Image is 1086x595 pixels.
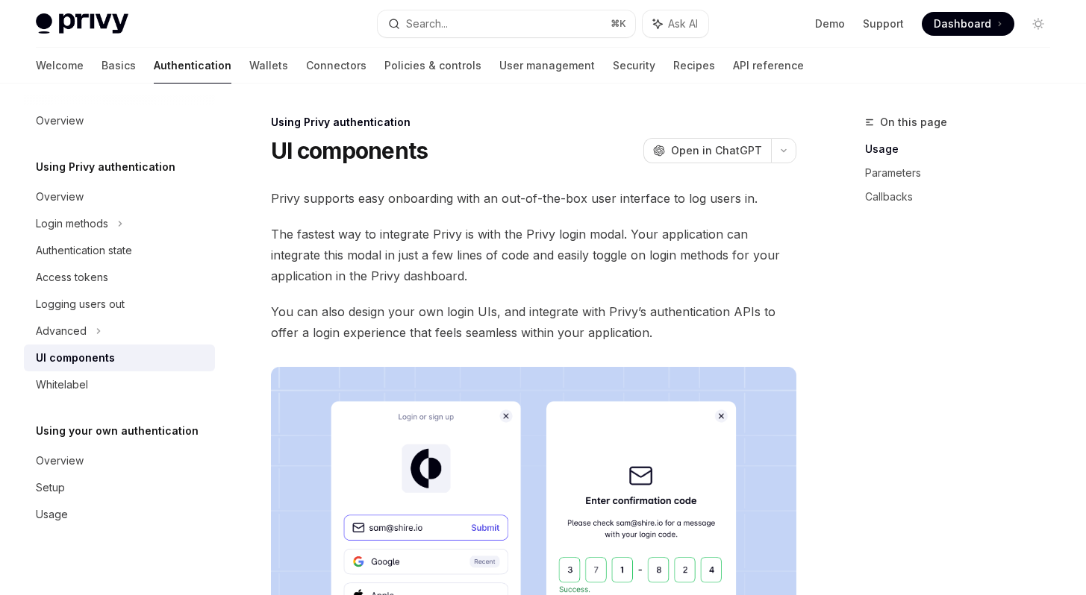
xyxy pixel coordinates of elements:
a: API reference [733,48,804,84]
div: Authentication state [36,242,132,259]
div: Usage [36,506,68,523]
span: Open in ChatGPT [671,143,762,158]
h5: Using your own authentication [36,422,199,440]
a: Overview [24,107,215,134]
a: Logging users out [24,291,215,318]
a: Access tokens [24,264,215,291]
a: Overview [24,183,215,210]
a: Parameters [865,161,1062,185]
a: Callbacks [865,185,1062,209]
a: Whitelabel [24,371,215,398]
a: Dashboard [922,12,1014,36]
span: Ask AI [668,16,698,31]
a: Recipes [673,48,715,84]
a: Wallets [249,48,288,84]
a: Support [863,16,904,31]
a: Policies & controls [384,48,481,84]
span: The fastest way to integrate Privy is with the Privy login modal. Your application can integrate ... [271,224,796,286]
div: Setup [36,479,65,497]
div: Whitelabel [36,376,88,394]
button: Ask AI [643,10,708,37]
div: Advanced [36,322,87,340]
div: Overview [36,452,84,470]
span: You can also design your own login UIs, and integrate with Privy’s authentication APIs to offer a... [271,301,796,343]
button: Toggle dark mode [1026,12,1050,36]
a: Basics [102,48,136,84]
button: Open in ChatGPT [643,138,771,163]
div: Using Privy authentication [271,115,796,130]
a: Usage [865,137,1062,161]
img: light logo [36,13,128,34]
div: Logging users out [36,295,125,313]
span: Privy supports easy onboarding with an out-of-the-box user interface to log users in. [271,188,796,209]
a: Authentication state [24,237,215,264]
a: Connectors [306,48,366,84]
a: Demo [815,16,845,31]
a: Usage [24,501,215,528]
div: Overview [36,112,84,130]
a: Authentication [154,48,231,84]
div: Access tokens [36,268,108,286]
span: ⌘ K [611,18,626,30]
h5: Using Privy authentication [36,158,175,176]
span: On this page [880,113,947,131]
h1: UI components [271,137,428,164]
a: UI components [24,344,215,371]
span: Dashboard [934,16,991,31]
div: UI components [36,349,115,367]
a: Overview [24,447,215,474]
a: Welcome [36,48,84,84]
button: Search...⌘K [378,10,634,37]
a: Security [613,48,655,84]
a: Setup [24,474,215,501]
div: Login methods [36,215,108,233]
div: Overview [36,188,84,206]
div: Search... [406,15,448,33]
a: User management [499,48,595,84]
